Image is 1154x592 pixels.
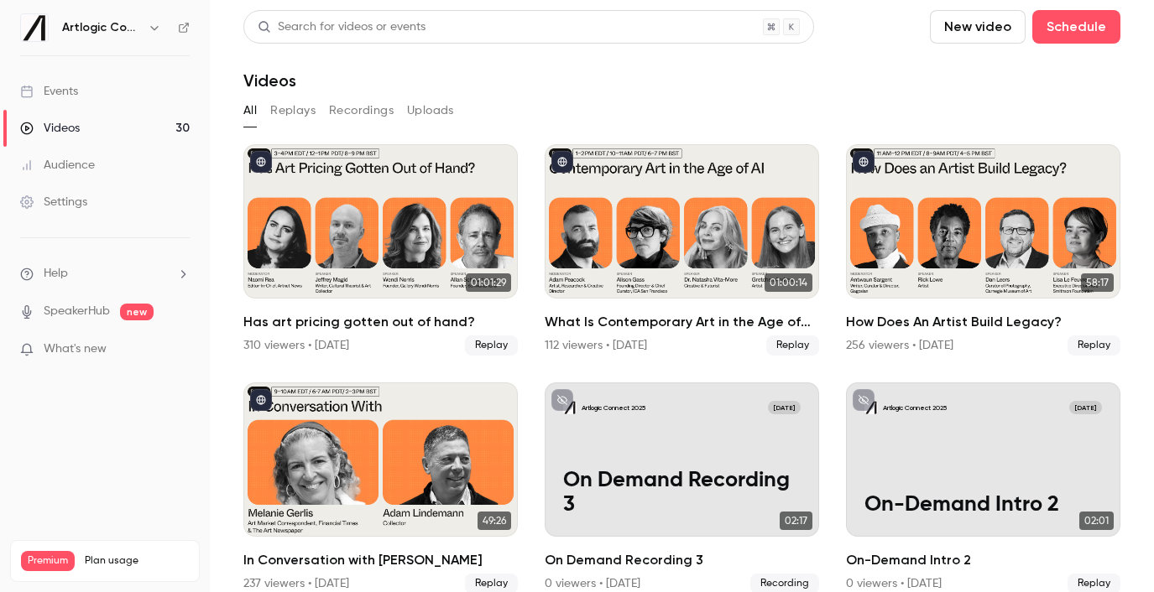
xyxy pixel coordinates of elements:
img: Artlogic Connect 2025 [21,14,48,41]
span: 01:01:29 [466,273,511,292]
button: unpublished [853,389,875,411]
p: Artlogic Connect 2025 [582,403,645,413]
button: published [250,389,272,411]
a: 58:17How Does An Artist Build Legacy?256 viewers • [DATE]Replay [846,144,1120,356]
button: Recordings [329,97,394,124]
div: 0 viewers • [DATE] [545,575,640,592]
div: Settings [20,194,87,210]
li: What Is Contemporary Art in the Age of AI? [545,144,819,356]
span: 02:01 [1079,512,1114,530]
h2: What Is Contemporary Art in the Age of AI? [545,312,819,332]
h2: In Conversation with [PERSON_NAME] [243,550,518,570]
span: [DATE] [768,401,801,414]
div: 112 viewers • [DATE] [545,337,647,354]
li: help-dropdown-opener [20,265,190,283]
button: All [243,97,257,124]
h2: How Does An Artist Build Legacy? [846,312,1120,332]
div: 310 viewers • [DATE] [243,337,349,354]
button: published [250,151,272,173]
div: Videos [20,120,80,137]
h2: On-Demand Intro 2 [846,550,1120,570]
span: Help [44,265,68,283]
span: Replay [766,335,819,356]
span: 49:26 [478,512,511,530]
p: On-Demand Intro 2 [864,493,1102,518]
button: Schedule [1032,10,1120,44]
a: 01:01:29Has art pricing gotten out of hand?310 viewers • [DATE]Replay [243,144,518,356]
a: SpeakerHub [44,303,110,320]
button: New video [930,10,1026,44]
a: 01:00:14What Is Contemporary Art in the Age of AI?112 viewers • [DATE]Replay [545,144,819,356]
button: unpublished [551,389,573,411]
p: On Demand Recording 3 [563,469,801,518]
h2: Has art pricing gotten out of hand? [243,312,518,332]
div: Audience [20,157,95,174]
button: published [551,151,573,173]
iframe: Noticeable Trigger [170,342,190,357]
span: What's new [44,340,107,358]
span: [DATE] [1069,401,1102,414]
button: published [853,151,875,173]
li: Has art pricing gotten out of hand? [243,144,518,356]
h6: Artlogic Connect 2025 [62,19,141,36]
button: Replays [270,97,316,124]
li: How Does An Artist Build Legacy? [846,144,1120,356]
h2: On Demand Recording 3 [545,550,819,570]
section: Videos [243,10,1120,582]
div: Events [20,83,78,100]
div: 256 viewers • [DATE] [846,337,953,354]
span: new [120,304,154,320]
button: Uploads [407,97,454,124]
span: Replay [465,335,518,356]
span: Premium [21,551,75,571]
span: 01:00:14 [765,273,812,292]
div: Search for videos or events [258,18,426,36]
div: 237 viewers • [DATE] [243,575,349,592]
div: 0 viewers • [DATE] [846,575,942,592]
span: Replay [1068,335,1120,356]
span: 02:17 [780,512,812,530]
span: 58:17 [1081,273,1114,292]
p: Artlogic Connect 2025 [883,403,947,413]
h1: Videos [243,70,296,91]
span: Plan usage [85,554,189,568]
